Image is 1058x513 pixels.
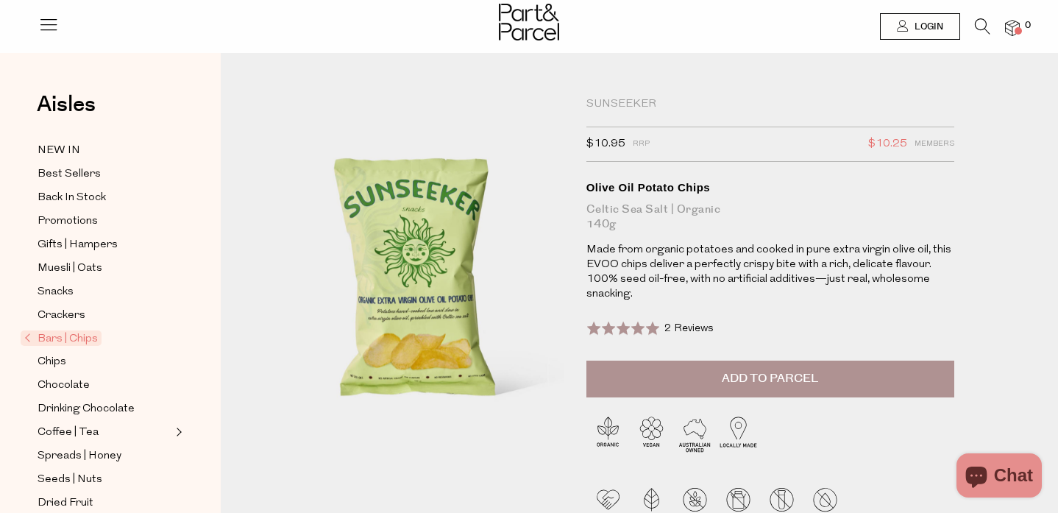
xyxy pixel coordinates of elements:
[38,424,99,442] span: Coffee | Tea
[172,423,182,441] button: Expand/Collapse Coffee | Tea
[38,141,171,160] a: NEW IN
[38,260,102,277] span: Muesli | Oats
[38,189,106,207] span: Back In Stock
[586,412,630,456] img: P_P-ICONS-Live_Bec_V11_Organic.svg
[38,495,93,512] span: Dried Fruit
[21,330,102,346] span: Bars | Chips
[38,142,80,160] span: NEW IN
[38,400,135,418] span: Drinking Chocolate
[915,135,954,154] span: Members
[24,330,171,347] a: Bars | Chips
[1021,19,1034,32] span: 0
[586,361,954,397] button: Add to Parcel
[717,412,760,456] img: P_P-ICONS-Live_Bec_V11_Locally_Made_2.svg
[38,307,85,325] span: Crackers
[38,376,171,395] a: Chocolate
[586,97,954,112] div: Sunseeker
[633,135,650,154] span: RRP
[38,306,171,325] a: Crackers
[38,166,101,183] span: Best Sellers
[38,283,74,301] span: Snacks
[38,447,171,465] a: Spreads | Honey
[38,188,171,207] a: Back In Stock
[38,447,121,465] span: Spreads | Honey
[952,453,1046,501] inbox-online-store-chat: Shopify online store chat
[38,494,171,512] a: Dried Fruit
[38,377,90,395] span: Chocolate
[38,471,102,489] span: Seeds | Nuts
[38,400,171,418] a: Drinking Chocolate
[673,412,717,456] img: P_P-ICONS-Live_Bec_V11_Australian_Owned.svg
[586,180,954,195] div: Olive Oil Potato Chips
[630,412,673,456] img: P_P-ICONS-Live_Bec_V11_Vegan.svg
[868,135,907,154] span: $10.25
[38,236,118,254] span: Gifts | Hampers
[880,13,960,40] a: Login
[38,353,171,371] a: Chips
[37,88,96,121] span: Aisles
[38,213,98,230] span: Promotions
[1005,20,1020,35] a: 0
[38,165,171,183] a: Best Sellers
[38,212,171,230] a: Promotions
[38,423,171,442] a: Coffee | Tea
[586,135,625,154] span: $10.95
[911,21,943,33] span: Login
[38,470,171,489] a: Seeds | Nuts
[722,370,818,387] span: Add to Parcel
[664,323,714,334] span: 2 Reviews
[37,93,96,130] a: Aisles
[265,97,564,472] img: Olive Oil Potato Chips
[38,283,171,301] a: Snacks
[586,243,954,302] p: Made from organic potatoes and cooked in pure extra virgin olive oil, this EVOO chips deliver a p...
[586,202,954,232] div: Celtic Sea Salt | Organic 140g
[499,4,559,40] img: Part&Parcel
[38,259,171,277] a: Muesli | Oats
[38,236,171,254] a: Gifts | Hampers
[38,353,66,371] span: Chips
